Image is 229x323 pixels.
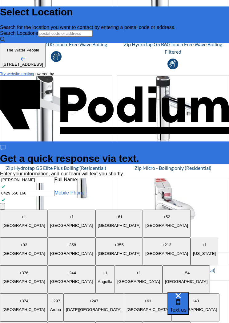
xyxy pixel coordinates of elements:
[48,293,64,321] button: +297Aruba
[115,265,163,293] button: +1[GEOGRAPHIC_DATA]
[167,292,229,323] iframe: podium webchat widget bubble
[172,293,219,321] button: +43[GEOGRAPHIC_DATA]
[50,251,93,256] p: [GEOGRAPHIC_DATA]
[2,243,45,247] p: + 93
[117,279,160,284] p: [GEOGRAPHIC_DATA]
[174,307,217,312] p: [GEOGRAPHIC_DATA]
[193,251,216,256] p: [US_STATE]
[98,215,141,219] p: + 61
[98,279,112,284] p: Anguilla
[145,223,188,228] p: [GEOGRAPHIC_DATA]
[2,279,45,284] p: [GEOGRAPHIC_DATA]
[174,299,217,303] p: + 43
[50,279,93,284] p: [GEOGRAPHIC_DATA]
[2,271,45,275] p: + 376
[48,210,95,238] button: +1[GEOGRAPHIC_DATA]
[54,190,85,195] label: Mobile Phone
[165,271,208,275] p: + 54
[50,243,93,247] p: + 358
[143,210,191,238] button: +52[GEOGRAPHIC_DATA]
[2,299,45,303] p: + 374
[66,307,122,312] p: [DATE][GEOGRAPHIC_DATA]
[50,299,61,303] p: + 297
[2,223,45,228] p: [GEOGRAPHIC_DATA]
[2,215,45,219] p: + 1
[98,243,141,247] p: + 355
[66,299,122,303] p: + 247
[50,223,93,228] p: [GEOGRAPHIC_DATA]
[48,238,95,266] button: +358[GEOGRAPHIC_DATA]
[95,265,115,293] button: +1Anguilla
[145,215,188,219] p: + 52
[165,279,208,284] p: [GEOGRAPHIC_DATA]
[143,238,191,266] button: +213[GEOGRAPHIC_DATA]
[191,238,218,266] button: +1[US_STATE]
[117,271,160,275] p: + 1
[2,48,43,52] p: The Water People
[2,62,43,67] div: [STREET_ADDRESS]
[127,307,169,312] p: [GEOGRAPHIC_DATA]
[54,177,77,182] label: Full Name
[98,271,112,275] p: + 1
[98,223,141,228] p: [GEOGRAPHIC_DATA]
[163,265,210,293] button: +54[GEOGRAPHIC_DATA]
[63,293,124,321] button: +247[DATE][GEOGRAPHIC_DATA]
[145,251,188,256] p: [GEOGRAPHIC_DATA]
[145,243,188,247] p: + 213
[38,30,93,37] input: postal code or address
[50,271,93,275] p: + 244
[33,72,54,76] span: powered by
[48,265,95,293] button: +244[GEOGRAPHIC_DATA]
[2,307,45,312] p: [GEOGRAPHIC_DATA]
[193,243,216,247] p: + 1
[95,238,143,266] button: +355[GEOGRAPHIC_DATA]
[127,299,169,303] p: + 61
[50,215,93,219] p: + 1
[95,210,143,238] button: +61[GEOGRAPHIC_DATA]
[2,251,45,256] p: [GEOGRAPHIC_DATA]
[98,251,141,256] p: [GEOGRAPHIC_DATA]
[50,307,61,312] p: Aruba
[124,293,172,321] button: +61[GEOGRAPHIC_DATA]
